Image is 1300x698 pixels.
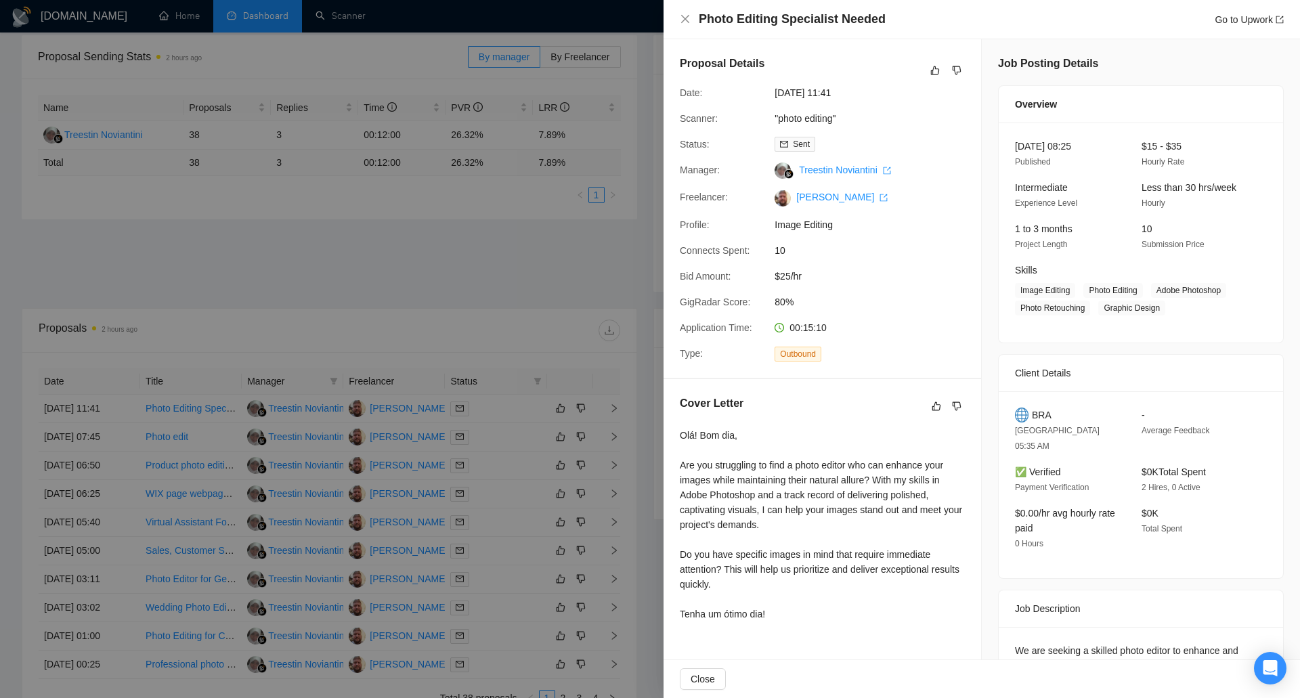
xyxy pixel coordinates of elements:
[680,192,728,202] span: Freelancer:
[680,245,750,256] span: Connects Spent:
[775,347,821,362] span: Outbound
[932,401,941,412] span: like
[680,139,710,150] span: Status:
[775,323,784,332] span: clock-circle
[1015,483,1089,492] span: Payment Verification
[949,398,965,414] button: dislike
[949,62,965,79] button: dislike
[775,217,978,232] span: Image Editing
[680,322,752,333] span: Application Time:
[1015,508,1115,533] span: $0.00/hr avg hourly rate paid
[1015,223,1072,234] span: 1 to 3 months
[789,322,827,333] span: 00:15:10
[1032,408,1052,422] span: BRA
[793,139,810,149] span: Sent
[775,113,836,124] a: "photo editing"
[1015,590,1267,627] div: Job Description
[680,219,710,230] span: Profile:
[775,243,978,258] span: 10
[1151,283,1226,298] span: Adobe Photoshop
[1142,157,1184,167] span: Hourly Rate
[1015,157,1051,167] span: Published
[1015,198,1077,208] span: Experience Level
[927,62,943,79] button: like
[775,269,978,284] span: $25/hr
[691,672,715,686] span: Close
[680,395,743,412] h5: Cover Letter
[680,14,691,25] button: Close
[680,56,764,72] h5: Proposal Details
[880,194,888,202] span: export
[1142,483,1200,492] span: 2 Hires, 0 Active
[680,113,718,124] span: Scanner:
[680,348,703,359] span: Type:
[1015,97,1057,112] span: Overview
[1015,182,1068,193] span: Intermediate
[1254,652,1286,684] div: Open Intercom Messenger
[680,165,720,175] span: Manager:
[1142,223,1152,234] span: 10
[1015,426,1100,451] span: [GEOGRAPHIC_DATA] 05:35 AM
[930,65,940,76] span: like
[1142,141,1182,152] span: $15 - $35
[775,85,978,100] span: [DATE] 11:41
[1142,182,1236,193] span: Less than 30 hrs/week
[1015,265,1037,276] span: Skills
[1276,16,1284,24] span: export
[784,169,794,179] img: gigradar-bm.png
[796,192,888,202] a: [PERSON_NAME] export
[680,428,965,621] div: Olá! Bom dia, Are you struggling to find a photo editor who can enhance your images while maintai...
[1015,539,1043,548] span: 0 Hours
[1015,240,1067,249] span: Project Length
[775,295,978,309] span: 80%
[1015,466,1061,477] span: ✅ Verified
[680,271,731,282] span: Bid Amount:
[928,398,945,414] button: like
[952,65,961,76] span: dislike
[1142,508,1158,519] span: $0K
[680,668,726,690] button: Close
[1142,410,1145,420] span: -
[1015,355,1267,391] div: Client Details
[1142,524,1182,533] span: Total Spent
[952,401,961,412] span: dislike
[680,87,702,98] span: Date:
[998,56,1098,72] h5: Job Posting Details
[799,165,890,175] a: Treestin Noviantini export
[1015,141,1071,152] span: [DATE] 08:25
[1083,283,1142,298] span: Photo Editing
[883,167,891,175] span: export
[1098,301,1165,315] span: Graphic Design
[1142,426,1210,435] span: Average Feedback
[1142,466,1206,477] span: $0K Total Spent
[1015,301,1090,315] span: Photo Retouching
[1015,408,1028,422] img: 🌐
[1142,198,1165,208] span: Hourly
[775,190,791,206] img: c1YVStGkztWlVidT4qa5zLpU6OxajeGitzZPxEvR6UeWA-7Y9GrcfYxhLpNiKdv-eY
[1015,283,1075,298] span: Image Editing
[1215,14,1284,25] a: Go to Upworkexport
[699,11,886,28] h4: Photo Editing Specialist Needed
[780,140,788,148] span: mail
[680,14,691,24] span: close
[1142,240,1205,249] span: Submission Price
[680,297,750,307] span: GigRadar Score:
